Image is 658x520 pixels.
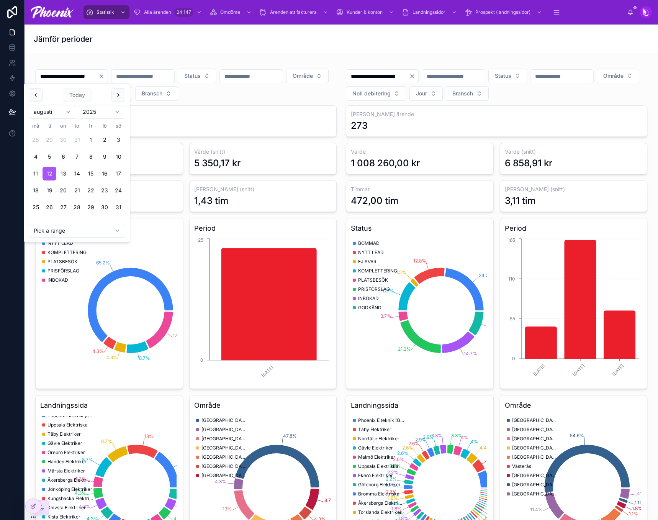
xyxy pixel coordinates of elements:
[351,110,642,118] h3: [PERSON_NAME] ärende
[56,122,70,130] th: onsdag
[84,184,98,197] button: fredag 22 augusti 2025
[97,9,114,15] span: Statistik
[111,167,125,180] button: söndag 17 augusti 2025
[351,185,489,193] h3: Timmar
[402,445,413,451] tspan: 2.6%
[98,167,111,180] button: lördag 16 augusti 2025
[84,122,98,130] th: fredag
[70,133,84,147] button: torsdag 31 juli 2025
[352,90,391,97] span: Noll debitering
[505,157,552,169] div: 6 858,91 kr
[398,346,411,352] tspan: 21.2%
[80,4,627,21] div: scrollable content
[194,195,228,207] div: 1,43 tim
[194,148,332,156] h3: Värde (snitt)
[40,400,178,411] h3: Landningssida
[532,363,546,377] text: [DATE]
[70,184,84,197] button: torsdag 21 augusti 2025
[505,185,643,193] h3: [PERSON_NAME] (snitt)
[47,440,82,446] span: Gävle Elektriker
[286,69,329,83] button: Select Button
[47,259,77,265] span: PLATSBESÖK
[40,237,178,384] div: chart
[409,73,418,79] button: Clear
[461,435,468,440] tspan: 4%
[571,363,585,377] text: [DATE]
[358,472,393,479] span: Ekerö Elektriker
[358,426,391,433] span: Täby Elektriker
[47,277,68,283] span: INBOKAD
[174,8,193,17] div: 24 147
[412,9,445,15] span: Landningssidor
[358,445,393,451] span: Gävle Elektriker
[98,184,111,197] button: lördag 23 augusti 2025
[142,90,162,97] span: Bransch
[512,426,558,433] span: [GEOGRAPHIC_DATA]
[96,260,110,266] tspan: 65.2%
[111,200,125,214] button: söndag 31 augusti 2025
[201,417,247,423] span: [GEOGRAPHIC_DATA]
[207,5,255,19] a: Omdöme
[512,417,558,423] span: [GEOGRAPHIC_DATA]
[512,491,558,497] span: [GEOGRAPHIC_DATA]
[29,133,43,147] button: måndag 28 juli 2025
[47,486,92,492] span: Jönköping Elektriker
[408,441,419,446] tspan: 2.6%
[47,477,93,483] span: Åkersberga Elektriker
[270,9,317,15] span: Ärenden att fakturera
[92,348,104,354] tspan: 4.3%
[431,433,442,438] tspan: 3.3%
[512,454,558,460] span: [GEOGRAPHIC_DATA]
[29,122,43,130] th: måndag
[47,413,93,419] span: Phoenix Elteknik [GEOGRAPHIC_DATA]
[98,150,111,164] button: lördag 9 augusti 2025
[512,482,558,488] span: [GEOGRAPHIC_DATA]
[512,472,558,479] span: [GEOGRAPHIC_DATA]
[358,509,402,515] span: Torslanda Elektriker
[56,133,70,147] button: onsdag 30 juli 2025
[358,268,397,274] span: KOMPLETTERING
[47,422,88,428] span: Uppsala Elektriska
[358,417,404,423] span: Phoenix Elteknik [GEOGRAPHIC_DATA]
[637,490,644,496] tspan: 4%
[471,439,478,445] tspan: 4%
[198,237,203,243] tspan: 25
[351,148,489,156] h3: Värde
[70,150,84,164] button: torsdag 7 augusti 2025
[358,249,384,256] span: NYTT LEAD
[47,459,87,465] span: Handen Elektriker
[358,491,399,497] span: Bromma Elektriska
[47,505,86,511] span: Knivsta Elektriker
[480,445,491,451] tspan: 4.4%
[144,433,154,439] tspan: 13%
[512,463,531,469] span: Västerås
[409,86,443,101] button: Select Button
[201,454,247,460] span: [GEOGRAPHIC_DATA]
[603,72,624,80] span: Område
[358,454,395,460] span: Malmö Elektriker
[358,436,399,442] span: Norrtälje Elektriker
[396,269,406,275] tspan: 1.5%
[358,463,398,469] span: Uppsala Elektriska
[194,157,241,169] div: 5 350,17 kr
[413,258,426,264] tspan: 12.8%
[451,433,462,438] tspan: 3.3%
[260,364,274,378] text: [DATE]
[29,200,43,214] button: måndag 25 augusti 2025
[358,240,380,246] span: BOMMAD
[184,72,201,80] span: Status
[173,333,186,338] tspan: 17.4%
[139,355,150,361] tspan: 8.7%
[111,150,125,164] button: söndag 10 augusti 2025
[611,363,625,377] text: [DATE]
[101,438,112,444] tspan: 8.7%
[47,495,93,502] span: Kungsbacka Elektriska
[351,400,489,411] h3: Landningssida
[56,167,70,180] button: onsdag 13 augusti 2025
[257,5,332,19] a: Ärenden att fakturera
[632,505,642,511] tspan: 1.8%
[201,463,247,469] span: [GEOGRAPHIC_DATA]
[98,200,111,214] button: lördag 30 augusti 2025
[43,184,56,197] button: tisdag 19 augusti 2025
[135,86,178,101] button: Select Button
